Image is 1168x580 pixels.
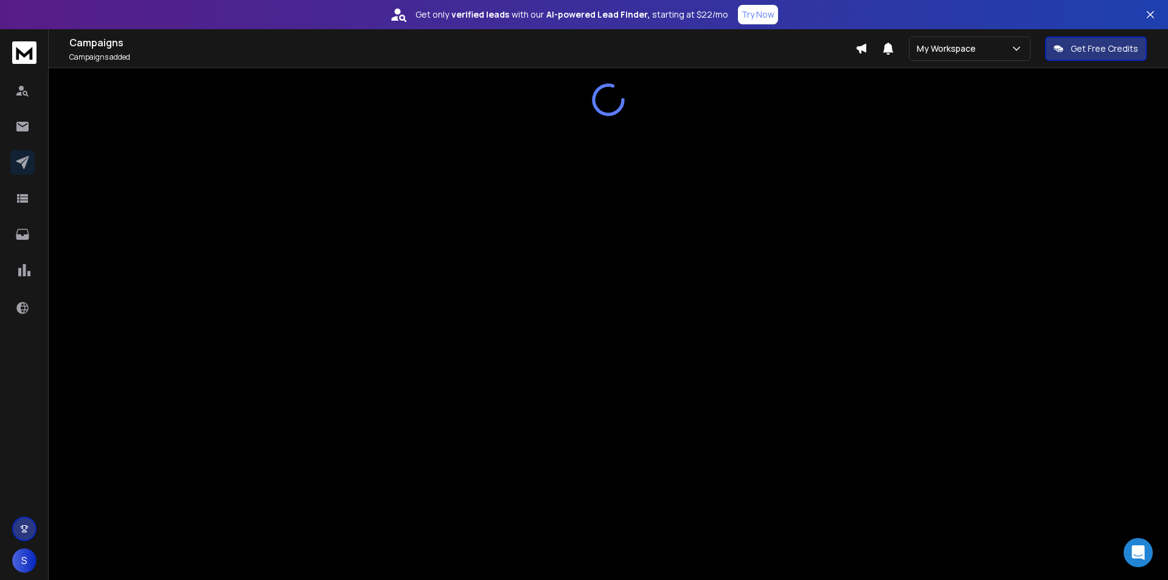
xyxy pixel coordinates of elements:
[12,548,36,573] button: S
[69,52,855,62] p: Campaigns added
[738,5,778,24] button: Try Now
[69,35,855,50] h1: Campaigns
[1124,538,1153,567] div: Open Intercom Messenger
[1071,43,1138,55] p: Get Free Credits
[546,9,650,21] strong: AI-powered Lead Finder,
[12,41,36,64] img: logo
[415,9,728,21] p: Get only with our starting at $22/mo
[742,9,774,21] p: Try Now
[1045,37,1147,61] button: Get Free Credits
[917,43,981,55] p: My Workspace
[451,9,509,21] strong: verified leads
